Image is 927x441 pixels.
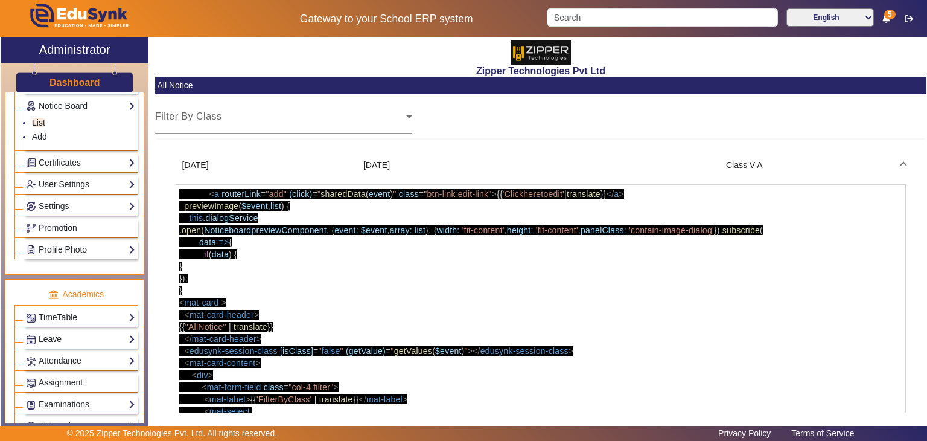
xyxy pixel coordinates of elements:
[884,10,896,19] span: 5
[319,394,353,404] span: translate
[26,376,135,390] a: Assignment
[435,346,462,356] span: $event
[229,237,232,247] span: {
[600,189,607,199] span: }}
[203,213,205,223] span: .
[155,65,926,77] h2: Zipper Technologies Pvt Ltd
[218,237,229,247] span: =>
[208,370,213,380] span: >
[179,298,184,307] span: <
[204,249,209,259] span: if
[503,189,564,199] span: 'Clickheretoedit'
[462,225,505,235] span: 'fit-content'
[505,225,507,235] span: ,
[320,189,366,199] span: sharedData
[155,111,222,121] mat-label: Filter By Class
[201,225,204,235] span: (
[419,189,424,199] span: =
[179,262,182,271] span: }
[199,237,216,247] span: data
[161,146,920,184] mat-expansion-panel-header: [DATE][DATE]Class V A
[190,346,278,356] span: edusynk-session-class
[547,8,777,27] input: Search
[492,189,497,199] span: >
[49,76,101,89] a: Dashboard
[190,213,203,223] span: this
[714,225,722,235] span: }).
[314,394,317,404] span: |
[255,358,260,368] span: >
[190,310,254,320] span: mat-card-header
[312,189,317,199] span: =
[179,322,185,332] span: {{
[14,288,138,301] p: Academics
[267,322,273,332] span: }}
[209,189,214,199] span: <
[353,394,359,404] span: }}
[719,159,901,172] div: Class V A
[511,40,571,65] img: 36227e3f-cbf6-4043-b8fc-b5c5f2957d0a
[436,225,459,235] span: width:
[67,427,278,440] p: © 2025 Zipper Technologies Pvt. Ltd. All rights reserved.
[246,394,250,404] span: >
[399,189,419,199] span: class
[536,225,578,235] span: 'fit-content'
[179,286,182,295] span: }
[361,225,387,235] span: $event
[722,225,760,235] span: subscribe
[185,322,226,332] span: "AllNotice"
[250,394,256,404] span: {{
[270,201,281,211] span: list
[317,189,320,199] span: "
[48,289,59,300] img: academic.png
[614,189,619,199] span: a
[192,370,197,380] span: <
[184,334,192,344] span: </
[581,225,626,235] span: panelClass:
[190,358,256,368] span: mat-card-content
[204,225,327,235] span: NoticeboardpreviewComponent
[155,77,926,94] mat-card-header: All Notice
[26,221,135,235] a: Promotion
[785,425,860,441] a: Terms of Service
[229,322,231,332] span: |
[184,346,189,356] span: <
[39,378,83,387] span: Assignment
[280,346,313,356] span: [isClass]
[333,382,338,392] span: >
[357,159,538,172] div: [DATE]
[221,298,226,307] span: >
[32,132,47,141] a: Add
[346,346,386,356] span: (getValue)
[390,189,393,199] span: )
[49,77,100,88] h3: Dashboard
[468,346,480,356] span: ></
[39,42,110,57] h2: Administrator
[234,322,267,332] span: translate
[209,249,212,259] span: (
[184,201,238,211] span: previewImage
[403,394,407,404] span: >
[184,358,189,368] span: <
[760,225,763,235] span: (
[229,249,237,259] span: ) {
[424,189,491,199] span: "btn-link edit-link"
[564,189,567,199] span: |
[221,189,261,199] span: routerLink
[197,370,208,380] span: div
[369,189,390,199] span: event
[207,382,261,392] span: mat-form-field
[629,225,714,235] span: 'contain-image-dialog'
[340,346,343,356] span: "
[179,274,188,283] span: });
[212,249,229,259] span: data
[192,334,256,344] span: mat-card-header
[288,382,333,392] span: "col-4 filter"
[32,118,45,127] a: List
[462,346,465,356] span: )
[184,298,218,307] span: mat-card
[712,425,777,441] a: Privacy Policy
[366,394,403,404] span: mat-label
[358,394,366,404] span: </
[387,225,390,235] span: ,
